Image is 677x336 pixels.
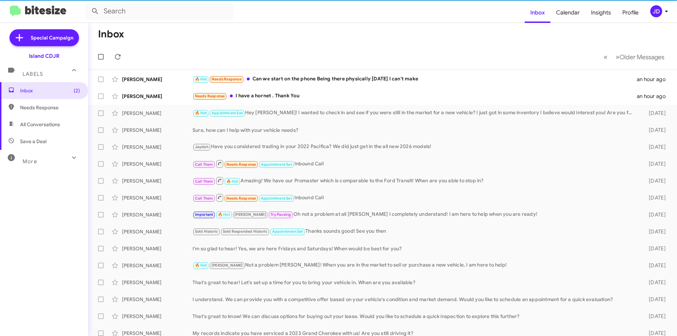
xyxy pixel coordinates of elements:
[195,179,213,184] span: Call Them
[74,87,80,94] span: (2)
[122,194,193,201] div: [PERSON_NAME]
[193,227,638,236] div: Thanks sounds good! See you then
[261,162,292,167] span: Appointment Set
[193,176,638,185] div: Amazing! We have our Promaster which is comparable to the Ford Transit! When are you able to stop...
[270,212,291,217] span: Try Pausing
[212,111,243,115] span: Appointment Set
[122,160,193,167] div: [PERSON_NAME]
[638,127,671,134] div: [DATE]
[261,196,292,201] span: Appointment Set
[193,75,637,83] div: Can we start on the phone Being there physically [DATE] I can't make
[122,245,193,252] div: [PERSON_NAME]
[550,2,585,23] a: Calendar
[638,313,671,320] div: [DATE]
[638,160,671,167] div: [DATE]
[638,228,671,235] div: [DATE]
[98,29,124,40] h1: Inbox
[223,229,268,234] span: Sold Responded Historic
[611,50,669,64] button: Next
[226,179,238,184] span: 🔥 Hot
[122,93,193,100] div: [PERSON_NAME]
[599,50,612,64] button: Previous
[122,296,193,303] div: [PERSON_NAME]
[193,159,638,168] div: Inbound Call
[193,245,638,252] div: I'm so glad to hear! Yes, we are here Fridays and Saturdays! When would be best for you?
[193,193,638,202] div: Inbound Call
[218,212,230,217] span: 🔥 Hot
[195,145,208,149] span: Jaydah
[638,279,671,286] div: [DATE]
[195,162,213,167] span: Call Them
[585,2,617,23] a: Insights
[644,5,669,17] button: JD
[212,263,243,268] span: [PERSON_NAME]
[85,3,233,20] input: Search
[195,212,213,217] span: Important
[638,211,671,218] div: [DATE]
[638,177,671,184] div: [DATE]
[638,194,671,201] div: [DATE]
[525,2,550,23] a: Inbox
[122,228,193,235] div: [PERSON_NAME]
[617,2,644,23] a: Profile
[20,138,47,145] span: Save a Deal
[29,53,60,60] div: Island CDJR
[616,53,620,61] span: »
[122,76,193,83] div: [PERSON_NAME]
[31,34,73,41] span: Special Campaign
[637,76,671,83] div: an hour ago
[122,262,193,269] div: [PERSON_NAME]
[195,229,218,234] span: Sold Historic
[20,104,80,111] span: Needs Response
[637,93,671,100] div: an hour ago
[193,109,638,117] div: Hey [PERSON_NAME]! I wanted to check in and see if you were still in the market for a new vehicle...
[226,162,256,167] span: Needs Response
[650,5,662,17] div: JD
[193,92,637,100] div: I have a hornet . Thank You
[193,261,638,269] div: Not a problem [PERSON_NAME]! When you are in the market to sell or purchase a new vehicle, I am h...
[272,229,303,234] span: Appointment Set
[10,29,79,46] a: Special Campaign
[212,77,242,81] span: Needs Response
[195,263,207,268] span: 🔥 Hot
[638,262,671,269] div: [DATE]
[638,143,671,151] div: [DATE]
[122,313,193,320] div: [PERSON_NAME]
[193,296,638,303] div: I understand. We can provide you with a competitive offer based on your vehicle's condition and m...
[226,196,256,201] span: Needs Response
[122,279,193,286] div: [PERSON_NAME]
[193,313,638,320] div: That's great to know! We can discuss options for buying out your lease. Would you like to schedul...
[195,77,207,81] span: 🔥 Hot
[600,50,669,64] nav: Page navigation example
[20,121,60,128] span: All Conversations
[122,110,193,117] div: [PERSON_NAME]
[638,296,671,303] div: [DATE]
[234,212,266,217] span: [PERSON_NAME]
[638,245,671,252] div: [DATE]
[23,158,37,165] span: More
[122,211,193,218] div: [PERSON_NAME]
[20,87,80,94] span: Inbox
[620,53,664,61] span: Older Messages
[638,110,671,117] div: [DATE]
[195,94,225,98] span: Needs Response
[195,111,207,115] span: 🔥 Hot
[193,127,638,134] div: Sure, how can I help with your vehicle needs?
[193,143,638,151] div: Have you considered trading in your 2022 Pacifica? We did just get in the all new 2026 models!
[23,71,43,77] span: Labels
[122,127,193,134] div: [PERSON_NAME]
[193,279,638,286] div: That's great to hear! Let's set up a time for you to bring your vehicle in. When are you available?
[604,53,608,61] span: «
[122,143,193,151] div: [PERSON_NAME]
[195,196,213,201] span: Call Them
[193,210,638,219] div: Oh not a problem at all [PERSON_NAME] I completely understand! I am here to help when you are ready!
[122,177,193,184] div: [PERSON_NAME]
